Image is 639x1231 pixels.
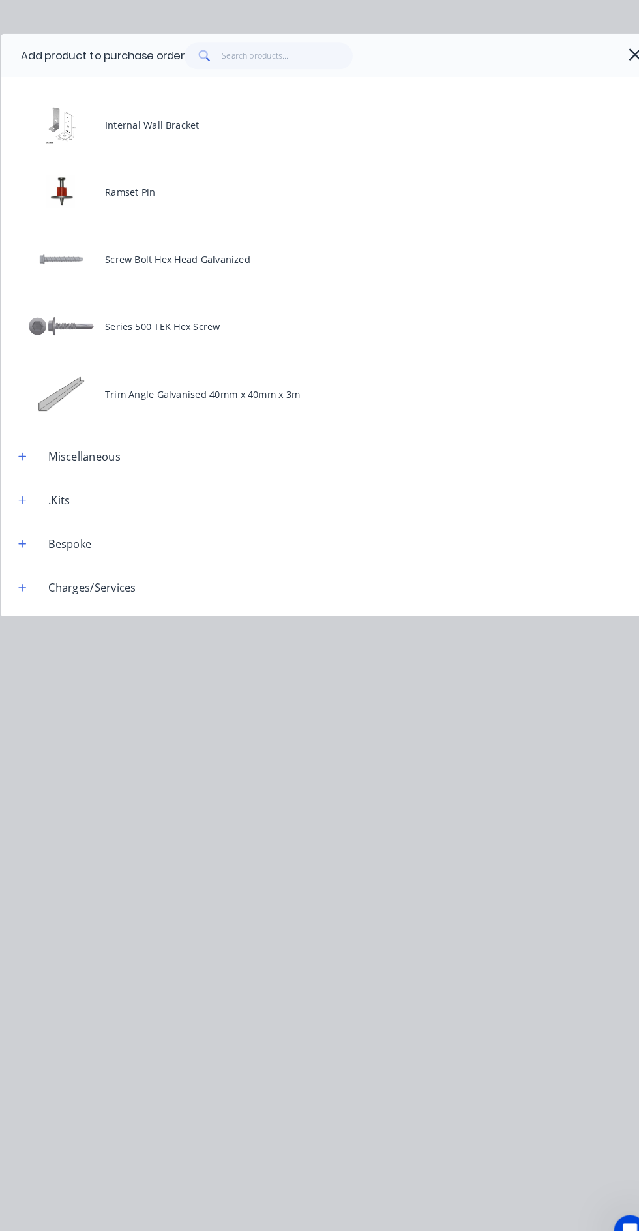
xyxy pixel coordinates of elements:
[215,51,342,77] input: Search products...
[37,486,78,502] div: .Kits
[37,528,99,544] div: Bespoke
[595,1187,626,1218] iframe: Intercom live chat
[621,1187,632,1197] span: 6
[37,571,142,586] div: Charges/Services
[37,444,127,459] div: Miscellaneous
[20,56,179,72] div: Add product to purchase order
